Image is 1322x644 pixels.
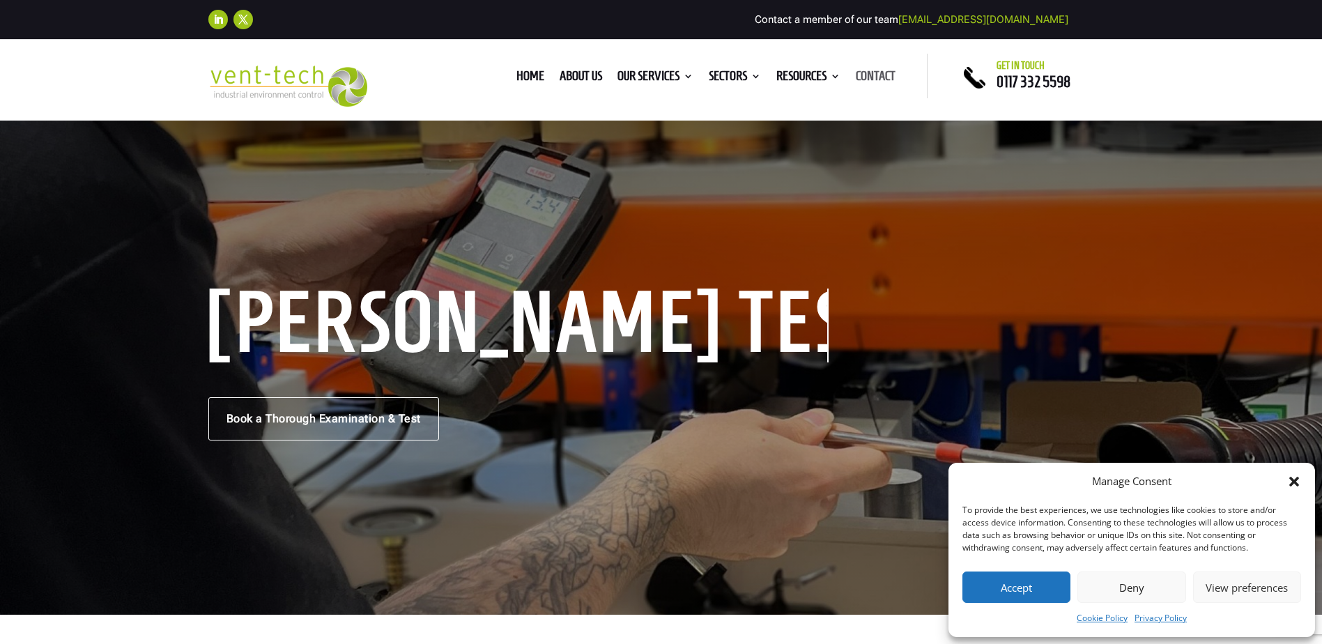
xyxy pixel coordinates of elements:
a: Cookie Policy [1077,610,1128,627]
div: To provide the best experiences, we use technologies like cookies to store and/or access device i... [962,504,1300,554]
button: View preferences [1193,572,1301,603]
a: Sectors [709,71,761,86]
span: Contact a member of our team [755,13,1068,26]
a: About us [560,71,602,86]
button: Deny [1077,572,1185,603]
a: Home [516,71,544,86]
a: Our Services [617,71,693,86]
a: Follow on X [233,10,253,29]
div: Manage Consent [1092,473,1171,490]
a: 0117 332 5598 [997,73,1070,90]
a: Contact [856,71,896,86]
a: Privacy Policy [1135,610,1187,627]
div: Close dialog [1287,475,1301,489]
h1: [PERSON_NAME] Testing [208,289,829,362]
a: Resources [776,71,840,86]
img: 2023-09-27T08_35_16.549ZVENT-TECH---Clear-background [208,66,368,107]
button: Accept [962,572,1070,603]
span: Get in touch [997,60,1045,71]
a: Book a Thorough Examination & Test [208,397,439,440]
a: [EMAIL_ADDRESS][DOMAIN_NAME] [898,13,1068,26]
a: Follow on LinkedIn [208,10,228,29]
